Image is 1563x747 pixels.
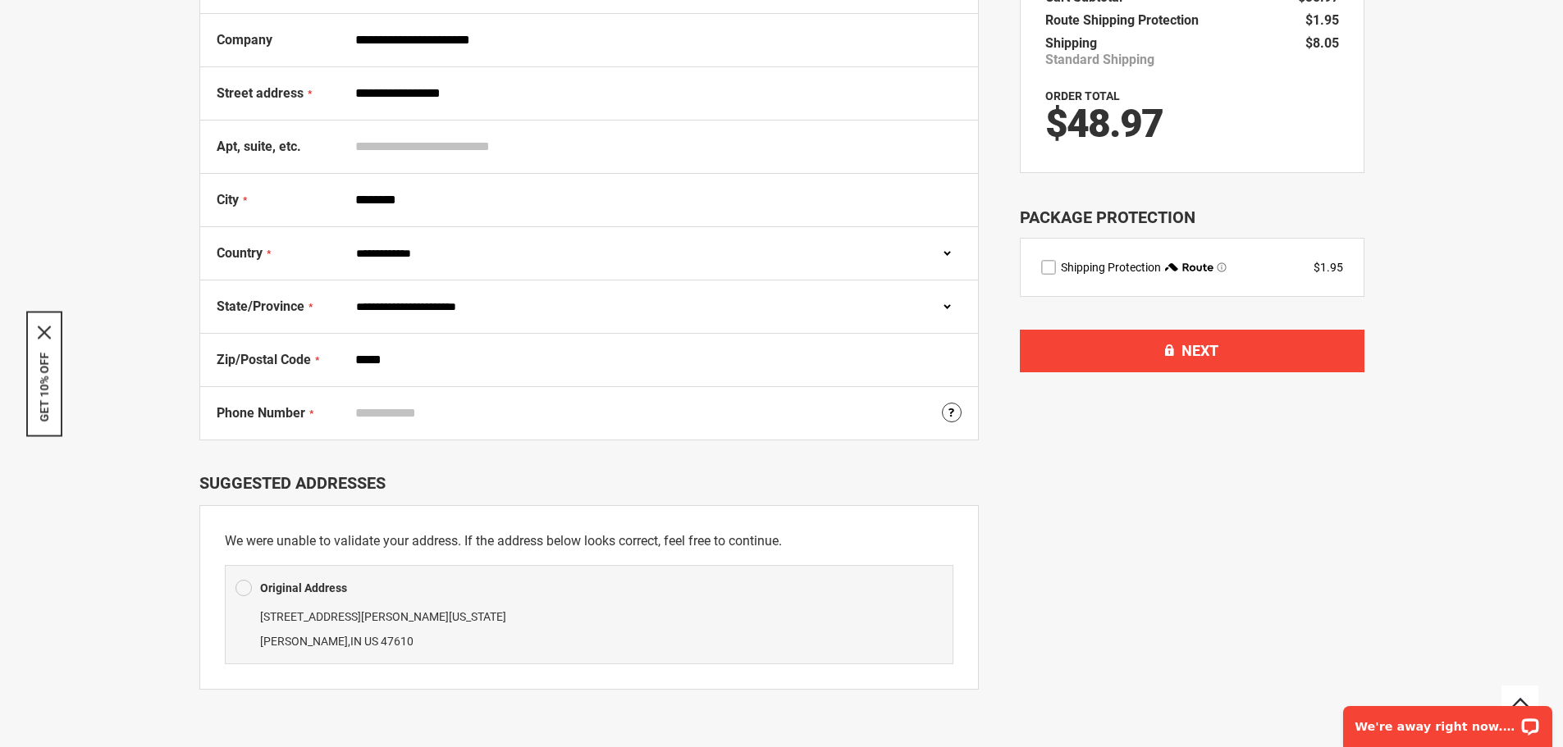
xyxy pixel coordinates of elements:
span: Next [1181,342,1218,359]
div: route shipping protection selector element [1041,259,1343,276]
span: Standard Shipping [1045,52,1154,68]
svg: close icon [38,326,51,339]
div: Package Protection [1020,206,1364,230]
div: Suggested Addresses [199,473,979,493]
span: IN [350,635,362,648]
p: We were unable to validate your address. If the address below looks correct, feel free to continue. [225,531,953,552]
span: Zip/Postal Code [217,352,311,367]
button: Next [1020,330,1364,372]
span: $48.97 [1045,100,1163,147]
b: Original Address [260,581,347,594]
span: Shipping [1045,35,1097,51]
span: US [364,635,378,648]
span: Phone Number [217,405,305,421]
span: 47610 [381,635,414,648]
span: Street address [217,85,304,101]
strong: Order Total [1045,89,1120,102]
div: $1.95 [1314,259,1343,276]
span: State/Province [217,298,304,314]
span: [STREET_ADDRESS][PERSON_NAME][US_STATE] [260,610,506,623]
span: Apt, suite, etc. [217,139,301,154]
span: Country [217,245,263,261]
th: Route Shipping Protection [1045,9,1207,32]
span: City [217,192,239,207]
span: Shipping Protection [1061,261,1161,274]
span: $8.05 [1305,35,1339,51]
span: Learn more [1217,262,1227,272]
div: , [235,604,943,654]
iframe: LiveChat chat widget [1332,695,1563,747]
span: [PERSON_NAME] [260,635,348,648]
button: Close [38,326,51,339]
span: Company [217,32,272,48]
button: GET 10% OFF [38,352,51,421]
span: $1.95 [1305,12,1339,28]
